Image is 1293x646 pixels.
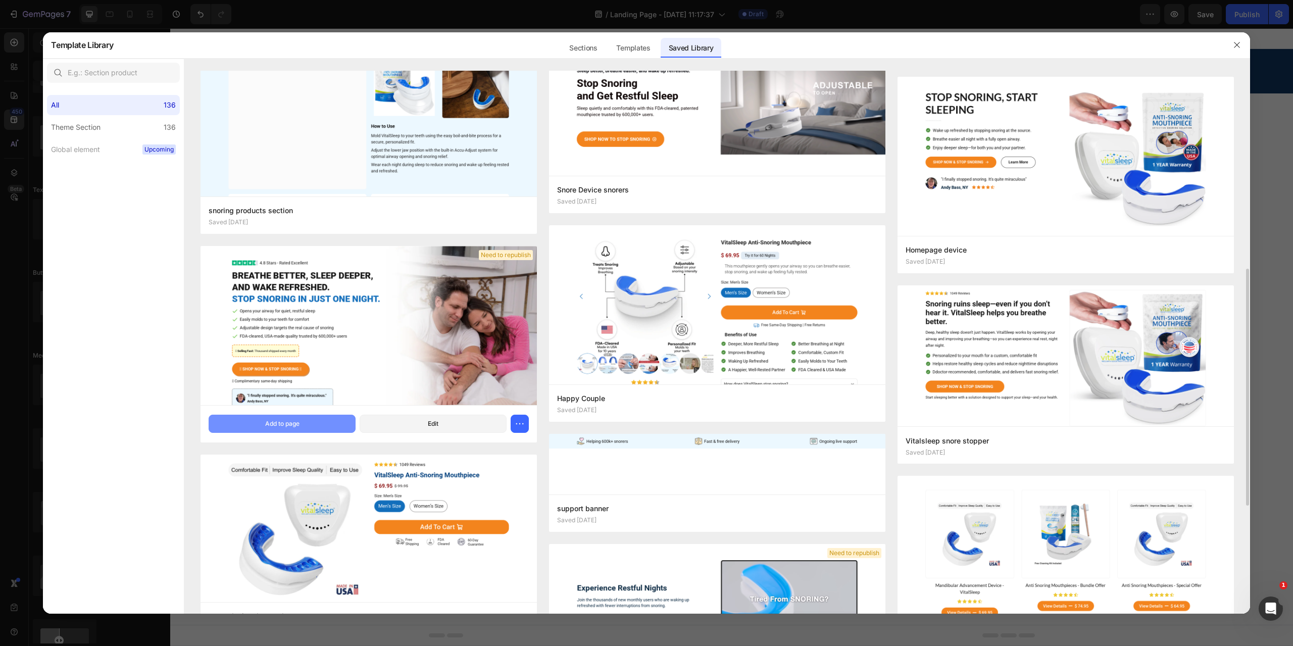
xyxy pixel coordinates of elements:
span: Upcoming [142,144,176,155]
span: Add section [537,80,585,90]
p: Saved [DATE] [557,517,596,524]
img: -a-gempagesversionv7shop-id451081390222476386theme-section-id577049761719255955.jpg [898,285,1234,427]
div: Add to page [265,419,300,428]
p: Saved [DATE] [557,198,596,205]
div: Templates [608,38,658,58]
img: -a-gempagesversionv7shop-id451081390222476386theme-section-id577051085055722211.jpg [549,434,885,449]
span: Need to republish [479,250,533,260]
h2: Template Library [51,32,113,58]
span: inspired by CRO experts [448,115,517,124]
p: Shop now [799,36,849,50]
span: Need to republish [827,548,881,558]
p: Happy Couple [557,392,877,405]
div: Edit [428,419,438,428]
div: 136 [164,121,176,133]
div: 136 [164,99,176,111]
p: Saved [DATE] [557,407,596,414]
span: from URL or image [531,115,585,124]
iframe: Intercom live chat [1259,597,1283,621]
p: Saved [DATE] [906,258,945,265]
div: Global element [51,143,100,156]
div: Choose templates [453,103,514,113]
div: Saved Library [661,38,722,58]
input: E.g.: Section product [47,63,180,83]
span: then drag & drop elements [599,115,674,124]
div: Rich Text Editor. Editing area: main [799,36,849,50]
p: Snore Device snorers [557,184,877,196]
img: -a-gempagesversionv7shop-id451081390222476386theme-section-id577056622258422675.jpg [201,455,537,602]
div: Add blank section [606,103,668,113]
div: Sections [561,38,605,58]
p: snoring products section [209,205,529,217]
p: Homepage device [906,244,1226,256]
div: Generate layout [532,103,585,113]
img: -a-gempagesversionv7shop-id451081390222476386theme-section-id581575171324773289.jpg [201,246,537,449]
button: Edit [360,415,507,433]
p: Saved [DATE] [906,449,945,456]
p: Vitalsleep snore stopper [906,435,1226,447]
img: -a-gempagesversionv7shop-id451081390222476386theme-section-id580488362532536915.jpg [549,56,885,176]
button: <p>Shop now</p> [783,30,865,56]
button: Add to page [209,415,356,433]
img: -a-gempagesversionv7shop-id451081390222476386theme-section-id578479067695678075.jpg [898,77,1234,256]
span: 1 [1279,581,1287,589]
p: support banner [557,503,877,515]
img: -a-gempagesversionv7shop-id451081390222476386theme-section-id581542503920960430.jpg [549,225,885,446]
div: All [51,99,59,111]
img: -a-gempagesversionv7shop-id451081390222476386theme-section-id581715791322284771.jpg [201,37,537,339]
p: Saved [DATE] [209,219,248,226]
div: Theme Section [51,121,101,133]
p: snore device that works [209,610,529,622]
img: vitalsleep-logo.png [259,27,339,59]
